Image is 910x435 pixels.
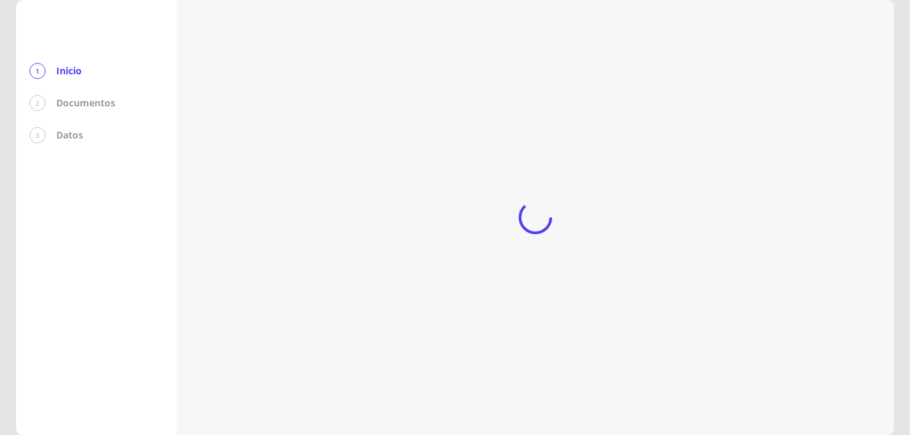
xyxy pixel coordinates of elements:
p: Documentos [56,96,115,110]
p: Datos [56,128,83,142]
div: 2 [29,95,46,111]
div: 3 [29,127,46,143]
div: 1 [29,63,46,79]
p: Inicio [56,64,82,78]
